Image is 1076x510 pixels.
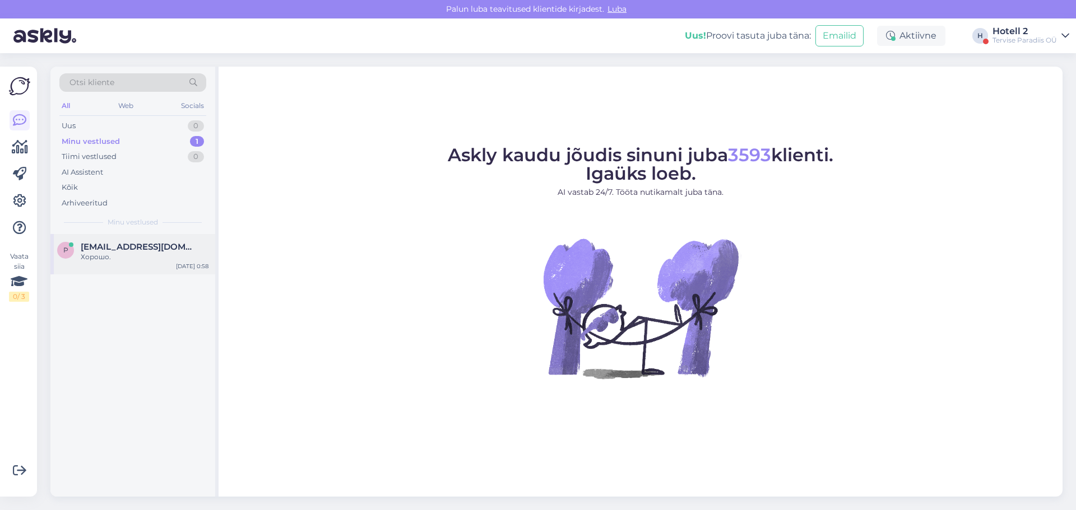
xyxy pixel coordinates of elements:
[62,151,117,162] div: Tiimi vestlused
[992,27,1069,45] a: Hotell 2Tervise Paradiis OÜ
[604,4,630,14] span: Luba
[188,151,204,162] div: 0
[188,120,204,132] div: 0
[190,136,204,147] div: 1
[448,186,833,198] p: AI vastab 24/7. Tööta nutikamalt juba täna.
[448,144,833,184] span: Askly kaudu jõudis sinuni juba klienti. Igaüks loeb.
[116,99,136,113] div: Web
[81,242,197,252] span: plejada@list.ru
[877,26,945,46] div: Aktiivne
[62,136,120,147] div: Minu vestlused
[728,144,771,166] span: 3593
[992,36,1057,45] div: Tervise Paradiis OÜ
[69,77,114,88] span: Otsi kliente
[9,251,29,302] div: Vaata siia
[59,99,72,113] div: All
[62,198,108,209] div: Arhiveeritud
[62,167,103,178] div: AI Assistent
[685,29,811,43] div: Proovi tasuta juba täna:
[9,292,29,302] div: 0 / 3
[176,262,208,270] div: [DATE] 0:58
[9,76,30,97] img: Askly Logo
[179,99,206,113] div: Socials
[81,252,208,262] div: Хорошо.
[972,28,988,44] div: H
[685,30,706,41] b: Uus!
[108,217,158,227] span: Minu vestlused
[63,246,68,254] span: p
[992,27,1057,36] div: Hotell 2
[815,25,864,46] button: Emailid
[540,207,741,409] img: No Chat active
[62,182,78,193] div: Kõik
[62,120,76,132] div: Uus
